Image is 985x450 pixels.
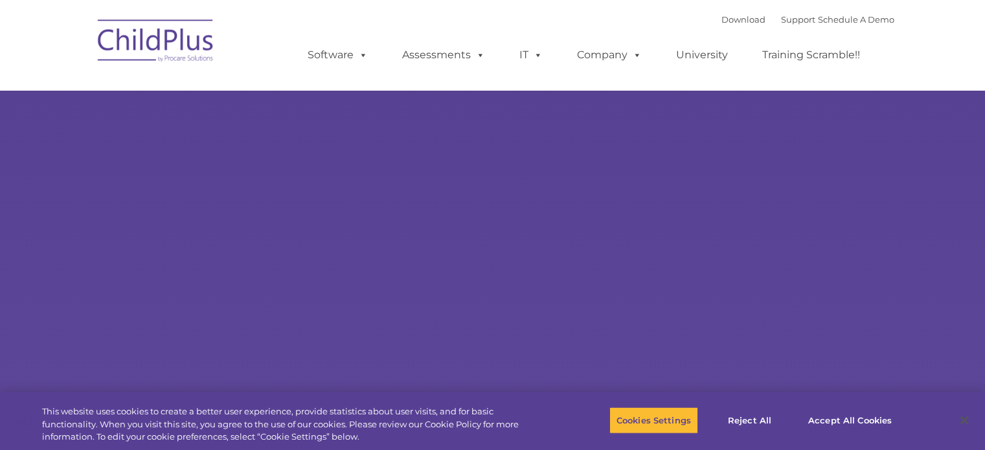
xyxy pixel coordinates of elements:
[564,42,655,68] a: Company
[721,14,894,25] font: |
[609,407,698,434] button: Cookies Settings
[721,14,765,25] a: Download
[950,406,979,434] button: Close
[818,14,894,25] a: Schedule A Demo
[749,42,873,68] a: Training Scramble!!
[295,42,381,68] a: Software
[663,42,741,68] a: University
[42,405,542,444] div: This website uses cookies to create a better user experience, provide statistics about user visit...
[389,42,498,68] a: Assessments
[709,407,790,434] button: Reject All
[506,42,556,68] a: IT
[801,407,899,434] button: Accept All Cookies
[781,14,815,25] a: Support
[91,10,221,75] img: ChildPlus by Procare Solutions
